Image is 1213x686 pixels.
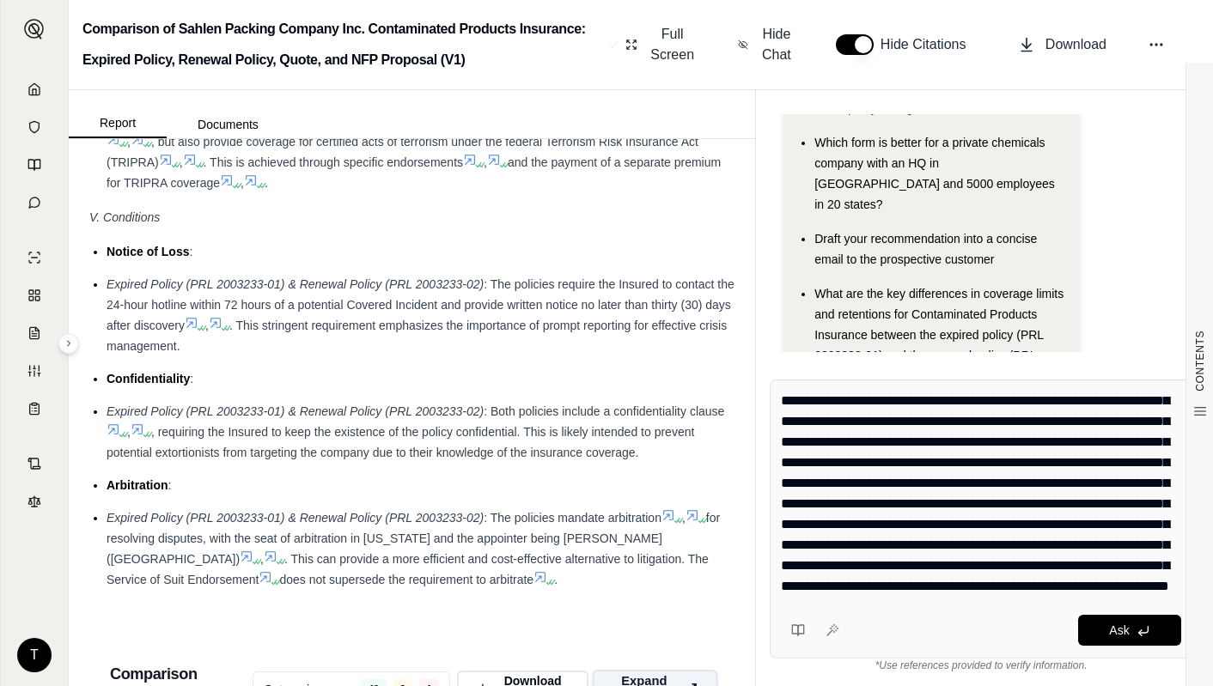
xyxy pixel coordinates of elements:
[107,135,698,169] span: , but also provide coverage for certified acts of terrorism under the federal Terrorism Risk Insu...
[759,24,795,65] span: Hide Chat
[107,511,720,566] span: for resolving disputes, with the seat of arbitration in [US_STATE] and the appointer being [PERSO...
[682,511,686,525] span: ,
[167,111,290,138] button: Documents
[11,484,58,519] a: Legal Search Engine
[241,176,244,190] span: ,
[814,136,1055,211] span: Which form is better for a private chemicals company with an HQ in [GEOGRAPHIC_DATA] and 5000 emp...
[648,24,697,65] span: Full Screen
[11,72,58,106] a: Home
[619,17,704,72] button: Full Screen
[1078,615,1181,646] button: Ask
[260,552,264,566] span: ,
[107,245,189,258] span: Notice of Loss
[107,511,484,525] span: Expired Policy (PRL 2003233-01) & Renewal Policy (PRL 2003233-02)
[204,155,463,169] span: . This is achieved through specific endorsements
[814,232,1037,266] span: Draft your recommendation into a concise email to the prospective customer
[11,185,58,220] a: Chat
[107,277,735,332] span: : The policies require the Insured to contact the 24-hour hotline within 72 hours of a potential ...
[1011,27,1113,62] button: Download
[484,404,724,418] span: : Both policies include a confidentiality clause
[180,155,183,169] span: ,
[127,425,131,439] span: ,
[189,245,192,258] span: :
[770,659,1192,672] div: *Use references provided to verify information.
[731,17,802,72] button: Hide Chat
[107,478,168,492] span: Arbitration
[11,446,58,481] a: Contract Analysis
[814,287,1064,383] span: What are the key differences in coverage limits and retentions for Contaminated Products Insuranc...
[89,210,160,224] em: V. Conditions
[484,155,487,169] span: ,
[107,277,484,291] span: Expired Policy (PRL 2003233-01) & Renewal Policy (PRL 2003233-02)
[107,319,727,353] span: . This stringent requirement emphasizes the importance of prompt reporting for effective crisis m...
[265,176,268,190] span: .
[82,14,604,76] h2: Comparison of Sahlen Packing Company Inc. Contaminated Products Insurance: Expired Policy, Renewa...
[107,425,694,459] span: , requiring the Insured to keep the existence of the policy confidential. This is likely intended...
[17,638,52,672] div: T
[1045,34,1106,55] span: Download
[279,573,533,586] span: does not supersede the requirement to arbitrate
[11,316,58,350] a: Claim Coverage
[1109,623,1129,637] span: Ask
[168,478,172,492] span: :
[107,155,721,190] span: and the payment of a separate premium for TRIPRA coverage
[69,109,167,138] button: Report
[107,372,190,385] span: Confidentiality
[205,319,209,332] span: ,
[107,404,484,418] span: Expired Policy (PRL 2003233-01) & Renewal Policy (PRL 2003233-02)
[11,392,58,426] a: Coverage Table
[554,573,558,586] span: .
[17,12,52,46] button: Expand sidebar
[11,354,58,388] a: Custom Report
[107,552,709,586] span: . This can provide a more efficient and cost-effective alternative to litigation. The Service of ...
[1193,331,1207,392] span: CONTENTS
[24,19,45,39] img: Expand sidebar
[190,372,193,385] span: :
[881,34,977,55] span: Hide Citations
[11,240,58,275] a: Single Policy
[11,110,58,144] a: Documents Vault
[484,511,661,525] span: : The policies mandate arbitration
[11,148,58,182] a: Prompt Library
[58,333,79,354] button: Expand sidebar
[11,278,58,313] a: Policy Comparisons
